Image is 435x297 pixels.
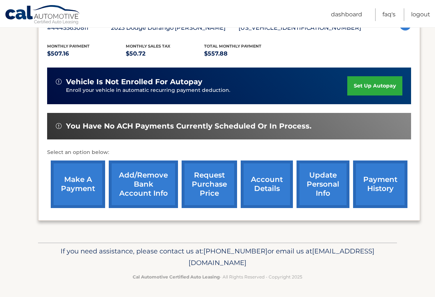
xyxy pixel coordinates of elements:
p: $507.16 [47,49,126,59]
p: $557.88 [204,49,283,59]
a: Dashboard [331,8,362,21]
a: FAQ's [382,8,395,21]
p: [US_VEHICLE_IDENTIFICATION_NUMBER] [239,23,361,33]
span: vehicle is not enrolled for autopay [66,77,202,86]
img: alert-white.svg [56,79,62,85]
a: make a payment [51,160,105,208]
span: Monthly Payment [47,44,90,49]
a: account details [241,160,293,208]
span: Total Monthly Payment [204,44,261,49]
a: request purchase price [182,160,237,208]
p: [PERSON_NAME] [175,23,239,33]
a: set up autopay [347,76,402,95]
p: - All Rights Reserved - Copyright 2025 [43,273,392,281]
p: Enroll your vehicle in automatic recurring payment deduction. [66,86,347,94]
span: Monthly sales Tax [126,44,170,49]
p: Select an option below: [47,148,411,157]
strong: Cal Automotive Certified Auto Leasing [133,274,220,280]
a: payment history [353,160,407,208]
span: [PHONE_NUMBER] [203,247,268,255]
p: 2023 Dodge Durango [111,23,175,33]
a: update personal info [297,160,349,208]
a: Logout [411,8,430,21]
span: You have no ACH payments currently scheduled or in process. [66,122,311,131]
p: $50.72 [126,49,204,59]
a: Cal Automotive [5,5,81,26]
p: If you need assistance, please contact us at: or email us at [43,245,392,269]
p: #44455630811 [47,23,111,33]
img: alert-white.svg [56,123,62,129]
a: Add/Remove bank account info [109,160,178,208]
